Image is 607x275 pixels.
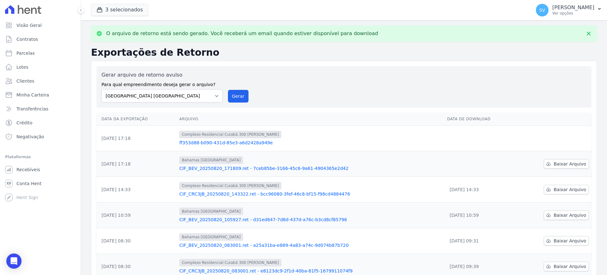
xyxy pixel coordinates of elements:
p: O arquivo de retorno está sendo gerado. Você receberá um email quando estiver disponível para dow... [106,30,378,37]
span: Recebíveis [16,166,40,173]
a: Crédito [3,116,78,129]
button: SV [PERSON_NAME] Ver opções [531,1,607,19]
a: Lotes [3,61,78,73]
span: Contratos [16,36,38,42]
td: [DATE] 08:30 [96,228,177,254]
a: Baixar Arquivo [544,185,589,194]
a: Contratos [3,33,78,46]
a: Baixar Arquivo [544,210,589,220]
button: Gerar [228,90,249,103]
span: Complexo Residencial Cuiabá 300 [PERSON_NAME] [179,259,281,266]
a: ff353d88-b090-431d-85e3-a6d2428a949e [179,140,442,146]
a: Recebíveis [3,163,78,176]
td: [DATE] 09:31 [445,228,517,254]
span: Crédito [16,120,33,126]
span: Visão Geral [16,22,42,28]
span: Baixar Arquivo [554,161,586,167]
h2: Exportações de Retorno [91,47,597,58]
span: Bahamas [GEOGRAPHIC_DATA] [179,208,243,215]
span: Conta Hent [16,180,41,187]
label: Gerar arquivo de retorno avulso [101,71,223,79]
a: Negativação [3,130,78,143]
td: [DATE] 10:59 [96,203,177,228]
td: [DATE] 14:33 [445,177,517,203]
th: Data de Download [445,113,517,126]
span: Complexo Residencial Cuiabá 300 [PERSON_NAME] [179,131,281,138]
span: Baixar Arquivo [554,238,586,244]
span: Clientes [16,78,34,84]
label: Para qual empreendimento deseja gerar o arquivo? [101,79,223,88]
a: Baixar Arquivo [544,236,589,246]
div: Plataformas [5,153,76,161]
a: Transferências [3,103,78,115]
a: Minha Carteira [3,89,78,101]
a: Baixar Arquivo [544,262,589,271]
a: Clientes [3,75,78,87]
td: [DATE] 14:33 [96,177,177,203]
a: Baixar Arquivo [544,159,589,169]
td: [DATE] 10:59 [445,203,517,228]
span: Baixar Arquivo [554,263,586,270]
span: Minha Carteira [16,92,49,98]
a: CIF_BEV_20250820_171809.ret - 7ceb85be-3166-45c6-9a61-4904365e2d42 [179,165,442,172]
p: [PERSON_NAME] [552,4,594,11]
a: CIF_CRC3JB_20250820_143322.ret - bcc96080-3fef-46c8-bf15-f98cd4884476 [179,191,442,197]
a: CIF_BEV_20250820_083001.ret - a25a31ba-e889-4a83-a74c-9d074b87b720 [179,242,442,248]
button: 3 selecionados [91,4,148,16]
a: CIF_CRC3JB_20250820_083001.ret - e8123dc9-2f1d-40ba-81f5-1679911074f9 [179,268,442,274]
span: Negativação [16,134,44,140]
td: [DATE] 17:18 [96,151,177,177]
span: Baixar Arquivo [554,186,586,193]
span: Baixar Arquivo [554,212,586,218]
th: Data da Exportação [96,113,177,126]
td: [DATE] 17:18 [96,126,177,151]
a: Conta Hent [3,177,78,190]
a: Visão Geral [3,19,78,32]
span: Bahamas [GEOGRAPHIC_DATA] [179,233,243,241]
div: Open Intercom Messenger [6,253,21,269]
a: Parcelas [3,47,78,59]
span: Lotes [16,64,28,70]
span: Complexo Residencial Cuiabá 300 [PERSON_NAME] [179,182,281,190]
span: SV [539,8,545,12]
span: Parcelas [16,50,35,56]
span: Bahamas [GEOGRAPHIC_DATA] [179,156,243,164]
th: Arquivo [177,113,445,126]
span: Transferências [16,106,48,112]
p: Ver opções [552,11,594,16]
a: CIF_BEV_20250820_105927.ret - d31ed847-7d8d-437d-a76c-b3cd8cf85796 [179,216,442,223]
